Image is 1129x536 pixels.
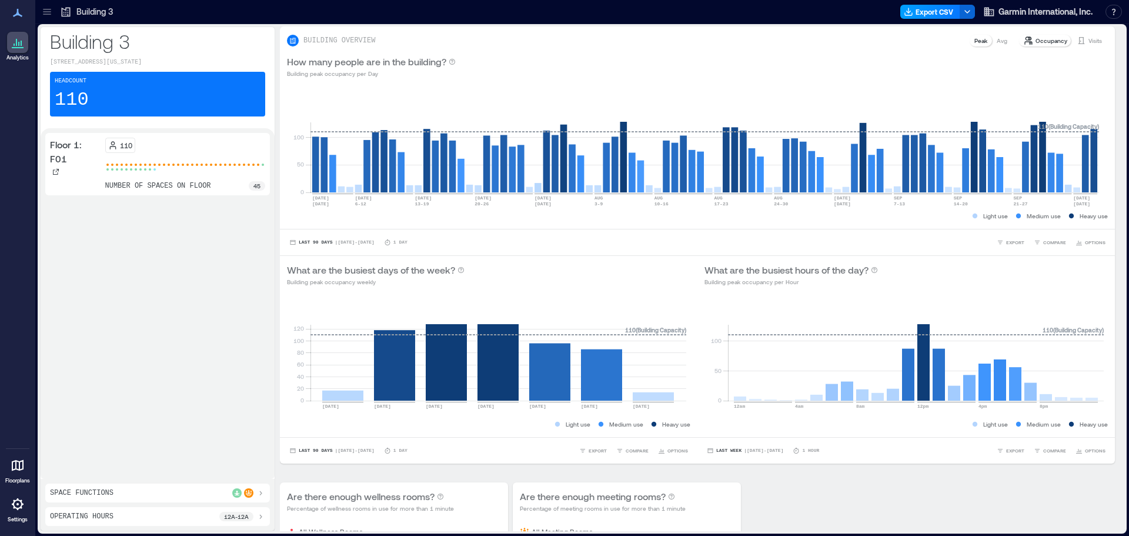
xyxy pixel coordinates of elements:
[293,337,304,344] tspan: 100
[834,201,851,207] text: [DATE]
[894,201,905,207] text: 7-13
[3,28,32,65] a: Analytics
[656,445,690,457] button: OPTIONS
[704,263,869,277] p: What are the busiest hours of the day?
[594,195,603,201] text: AUG
[76,6,113,18] p: Building 3
[303,36,375,45] p: BUILDING OVERVIEW
[1031,237,1068,248] button: COMPARE
[856,404,865,409] text: 8am
[900,5,960,19] button: Export CSV
[974,36,987,45] p: Peak
[6,54,29,61] p: Analytics
[50,512,113,521] p: Operating Hours
[711,337,722,344] tspan: 100
[287,55,446,69] p: How many people are in the building?
[475,195,492,201] text: [DATE]
[1085,239,1105,246] span: OPTIONS
[520,504,686,513] p: Percentage of meeting rooms in use for more than 1 minute
[293,325,304,332] tspan: 120
[1027,211,1061,221] p: Medium use
[287,237,377,248] button: Last 90 Days |[DATE]-[DATE]
[577,445,609,457] button: EXPORT
[1080,211,1108,221] p: Heavy use
[978,404,987,409] text: 4pm
[1080,420,1108,429] p: Heavy use
[393,239,407,246] p: 1 Day
[954,201,968,207] text: 14-20
[50,138,101,166] p: Floor 1: F01
[1088,36,1102,45] p: Visits
[287,69,456,78] p: Building peak occupancy per Day
[4,490,32,527] a: Settings
[1006,239,1024,246] span: EXPORT
[1043,239,1066,246] span: COMPARE
[662,420,690,429] p: Heavy use
[312,201,329,207] text: [DATE]
[894,195,903,201] text: SEP
[253,181,260,191] p: 45
[300,188,304,195] tspan: 0
[287,445,377,457] button: Last 90 Days |[DATE]-[DATE]
[614,445,651,457] button: COMPARE
[714,195,723,201] text: AUG
[300,397,304,404] tspan: 0
[626,447,649,454] span: COMPARE
[297,385,304,392] tspan: 20
[704,277,878,287] p: Building peak occupancy per Hour
[1027,420,1061,429] p: Medium use
[1036,36,1067,45] p: Occupancy
[297,361,304,368] tspan: 60
[714,367,722,374] tspan: 50
[287,263,455,277] p: What are the busiest days of the week?
[566,420,590,429] p: Light use
[802,447,819,454] p: 1 Hour
[1014,201,1028,207] text: 21-27
[983,211,1008,221] p: Light use
[477,404,495,409] text: [DATE]
[654,201,669,207] text: 10-16
[589,447,607,454] span: EXPORT
[8,516,28,523] p: Settings
[774,201,788,207] text: 24-30
[297,349,304,356] tspan: 80
[2,451,34,488] a: Floorplans
[120,141,132,150] p: 110
[609,420,643,429] p: Medium use
[718,397,722,404] tspan: 0
[581,404,598,409] text: [DATE]
[704,445,786,457] button: Last Week |[DATE]-[DATE]
[774,195,783,201] text: AUG
[322,404,339,409] text: [DATE]
[654,195,663,201] text: AUG
[475,201,489,207] text: 20-26
[594,201,603,207] text: 3-9
[355,201,366,207] text: 6-12
[980,2,1096,21] button: Garmin International, Inc.
[917,404,928,409] text: 12pm
[50,58,265,67] p: [STREET_ADDRESS][US_STATE]
[426,404,443,409] text: [DATE]
[50,29,265,53] p: Building 3
[1031,445,1068,457] button: COMPARE
[297,161,304,168] tspan: 50
[1014,195,1023,201] text: SEP
[224,512,249,521] p: 12a - 12a
[834,195,851,201] text: [DATE]
[795,404,804,409] text: 4am
[535,201,552,207] text: [DATE]
[983,420,1008,429] p: Light use
[734,404,745,409] text: 12am
[287,490,435,504] p: Are there enough wellness rooms?
[415,195,432,201] text: [DATE]
[105,181,211,191] p: number of spaces on floor
[994,445,1027,457] button: EXPORT
[5,477,30,484] p: Floorplans
[287,504,454,513] p: Percentage of wellness rooms in use for more than 1 minute
[529,404,546,409] text: [DATE]
[1085,447,1105,454] span: OPTIONS
[998,6,1093,18] span: Garmin International, Inc.
[415,201,429,207] text: 13-19
[312,195,329,201] text: [DATE]
[297,373,304,380] tspan: 40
